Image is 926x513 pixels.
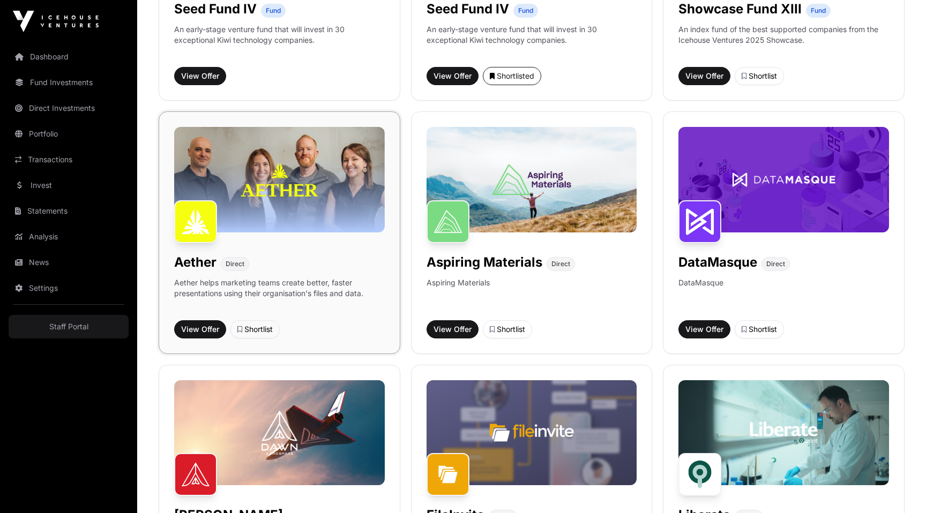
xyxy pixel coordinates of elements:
[483,67,541,85] button: Shortlisted
[742,324,777,335] div: Shortlist
[9,45,129,69] a: Dashboard
[9,148,129,171] a: Transactions
[9,96,129,120] a: Direct Investments
[735,320,784,338] button: Shortlist
[678,1,802,18] h1: Showcase Fund XIII
[427,127,637,232] img: Aspiring-Banner.jpg
[427,200,469,243] img: Aspiring Materials
[174,380,385,485] img: Dawn-Banner.jpg
[174,254,216,271] h1: Aether
[685,324,723,335] span: View Offer
[9,315,129,338] a: Staff Portal
[427,453,469,496] img: FileInvite
[9,71,129,94] a: Fund Investments
[872,462,926,513] iframe: Chat Widget
[678,453,721,496] img: Liberate
[181,324,219,335] span: View Offer
[427,24,637,46] p: An early-stage venture fund that will invest in 30 exceptional Kiwi technology companies.
[427,380,637,485] img: File-Invite-Banner.jpg
[490,71,534,81] div: Shortlisted
[237,324,273,335] div: Shortlist
[518,6,533,15] span: Fund
[174,127,385,232] img: Aether-Banner.jpg
[226,260,244,268] span: Direct
[174,320,226,338] button: View Offer
[174,24,385,46] p: An early-stage venture fund that will invest in 30 exceptional Kiwi technology companies.
[427,67,479,85] button: View Offer
[490,324,525,335] div: Shortlist
[174,1,257,18] h1: Seed Fund IV
[181,71,219,81] span: View Offer
[427,277,490,312] p: Aspiring Materials
[551,260,570,268] span: Direct
[678,127,889,232] img: DataMasque-Banner.jpg
[742,71,777,81] div: Shortlist
[678,67,730,85] button: View Offer
[427,320,479,338] button: View Offer
[9,173,129,197] a: Invest
[9,225,129,248] a: Analysis
[678,24,889,46] p: An index fund of the best supported companies from the Icehouse Ventures 2025 Showcase.
[174,453,217,496] img: Dawn Aerospace
[811,6,826,15] span: Fund
[434,324,472,335] span: View Offer
[735,67,784,85] button: Shortlist
[483,320,532,338] button: Shortlist
[434,71,472,81] span: View Offer
[685,71,723,81] span: View Offer
[230,320,280,338] button: Shortlist
[678,320,730,338] button: View Offer
[13,11,99,32] img: Icehouse Ventures Logo
[174,200,217,243] img: Aether
[266,6,281,15] span: Fund
[678,380,889,485] img: Liberate-Banner.jpg
[9,276,129,300] a: Settings
[766,260,785,268] span: Direct
[9,251,129,274] a: News
[427,254,542,271] h1: Aspiring Materials
[9,199,129,223] a: Statements
[9,122,129,146] a: Portfolio
[174,67,226,85] button: View Offer
[174,277,385,312] p: Aether helps marketing teams create better, faster presentations using their organisation's files...
[678,200,721,243] img: DataMasque
[678,277,723,312] p: DataMasque
[678,254,757,271] h1: DataMasque
[427,1,509,18] h1: Seed Fund IV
